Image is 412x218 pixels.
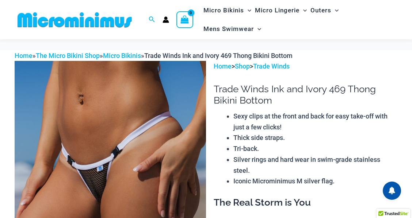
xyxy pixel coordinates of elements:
li: Iconic Microminimus M silver flag. [233,176,397,187]
a: Home [15,52,33,59]
span: Trade Winds Ink and Ivory 469 Thong Bikini Bottom [144,52,293,59]
span: Menu Toggle [300,1,307,20]
span: Outers [310,1,331,20]
span: Micro Bikinis [203,1,244,20]
span: Menu Toggle [331,1,339,20]
li: Thick side straps. [233,132,397,143]
a: Account icon link [163,16,169,23]
span: Menu Toggle [244,1,251,20]
h1: Trade Winds Ink and Ivory 469 Thong Bikini Bottom [214,83,397,106]
span: Micro Lingerie [255,1,300,20]
a: Shop [235,62,250,70]
a: OutersMenu ToggleMenu Toggle [309,1,340,20]
span: Mens Swimwear [203,20,254,38]
li: Sexy clips at the front and back for easy take-off with just a few clicks! [233,111,397,132]
a: Trade Winds [253,62,290,70]
a: Mens SwimwearMenu ToggleMenu Toggle [202,20,263,38]
span: » » » [15,52,293,59]
p: > > [214,61,397,72]
a: Search icon link [149,15,155,24]
a: Micro BikinisMenu ToggleMenu Toggle [202,1,253,20]
span: Menu Toggle [254,20,261,38]
li: Tri-back. [233,143,397,154]
li: Silver rings and hard wear in swim-grade stainless steel. [233,154,397,176]
a: Home [214,62,232,70]
h3: The Real Storm is You [214,196,397,209]
a: Micro LingerieMenu ToggleMenu Toggle [253,1,309,20]
img: MM SHOP LOGO FLAT [15,12,135,28]
a: View Shopping Cart, empty [176,11,193,28]
a: The Micro Bikini Shop [36,52,100,59]
a: Micro Bikinis [103,52,141,59]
